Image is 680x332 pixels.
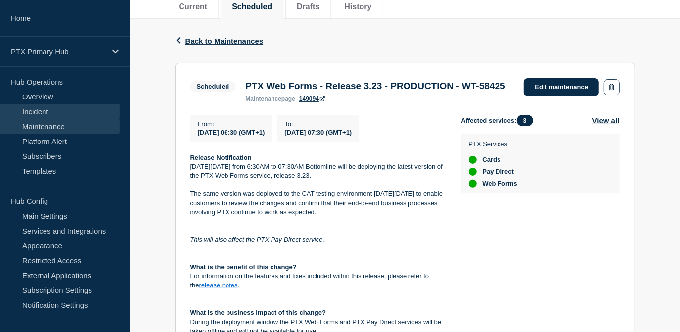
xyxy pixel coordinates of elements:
[190,81,236,92] span: Scheduled
[232,2,272,11] button: Scheduled
[11,47,106,56] p: PTX Primary Hub
[190,154,252,161] strong: Release Notification
[185,37,264,45] span: Back to Maintenances
[245,95,295,102] p: page
[198,120,265,128] p: From :
[483,156,501,164] span: Cards
[469,141,518,148] p: PTX Services
[190,236,325,243] em: This will also affect the PTX Pay Direct service.
[245,95,281,102] span: maintenance
[299,95,325,102] a: 149094
[190,190,446,217] p: The same version was deployed to the CAT testing environment [DATE][DATE] to enable customers to ...
[190,263,297,271] strong: What is the benefit of this change?
[284,129,352,136] span: [DATE] 07:30 (GMT+1)
[483,180,518,188] span: Web Forms
[190,309,326,316] strong: What is the business impact of this change?
[175,37,264,45] button: Back to Maintenances
[524,78,599,96] a: Edit maintenance
[469,168,477,176] div: up
[284,120,352,128] p: To :
[198,129,265,136] span: [DATE] 06:30 (GMT+1)
[469,180,477,188] div: up
[297,2,319,11] button: Drafts
[461,115,538,126] span: Affected services:
[190,162,446,181] p: [DATE][DATE] from 6:30AM to 07:30AM Bottomline will be deploying the latest version of the PTX We...
[517,115,533,126] span: 3
[592,115,620,126] button: View all
[179,2,208,11] button: Current
[245,81,505,92] h3: PTX Web Forms - Release 3.23 - PRODUCTION - WT-58425
[344,2,371,11] button: History
[469,156,477,164] div: up
[199,282,238,289] a: release notes
[190,272,446,290] p: For information on the features and fixes included within this release, please refer to the .
[483,168,514,176] span: Pay Direct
